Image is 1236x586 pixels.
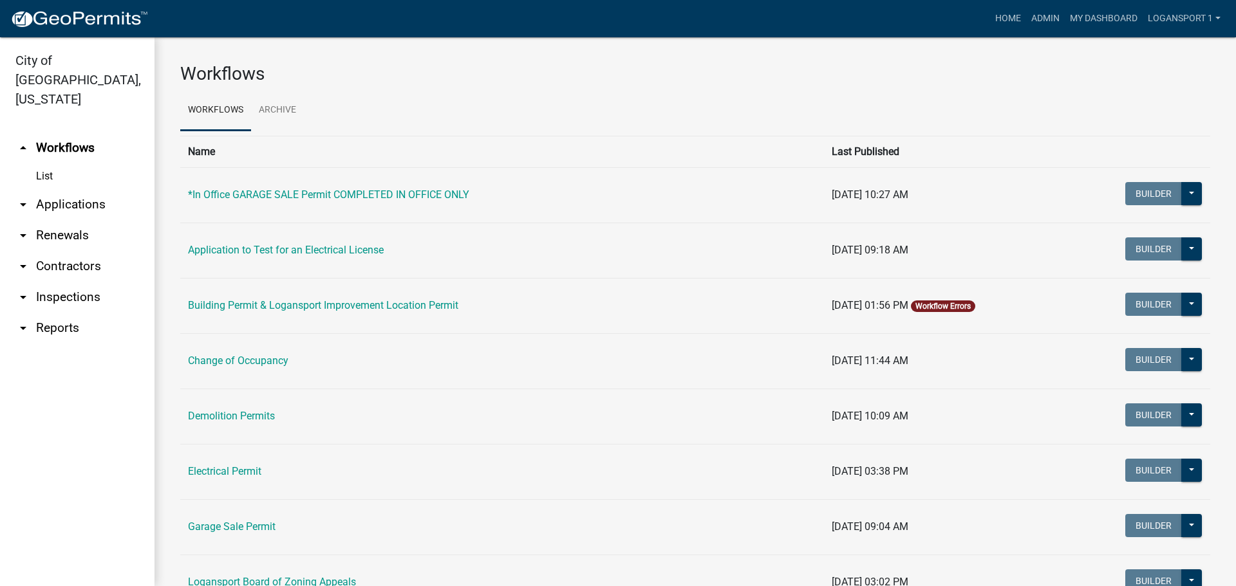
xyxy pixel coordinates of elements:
i: arrow_drop_down [15,197,31,212]
button: Builder [1125,459,1182,482]
i: arrow_drop_down [15,289,31,305]
span: [DATE] 09:18 AM [832,244,908,256]
span: [DATE] 03:38 PM [832,465,908,477]
button: Builder [1125,237,1182,261]
a: My Dashboard [1065,6,1143,31]
th: Name [180,136,824,167]
button: Builder [1125,514,1182,537]
a: Admin [1026,6,1065,31]
span: [DATE] 09:04 AM [832,520,908,533]
a: Workflow Errors [915,302,971,311]
a: Home [990,6,1026,31]
span: [DATE] 11:44 AM [832,354,908,367]
h3: Workflows [180,63,1210,85]
i: arrow_drop_down [15,259,31,274]
a: Change of Occupancy [188,354,288,367]
a: Electrical Permit [188,465,261,477]
a: Garage Sale Permit [188,520,276,533]
i: arrow_drop_down [15,228,31,243]
button: Builder [1125,403,1182,426]
button: Builder [1125,182,1182,205]
th: Last Published [824,136,1067,167]
span: [DATE] 01:56 PM [832,299,908,311]
a: Workflows [180,90,251,131]
span: [DATE] 10:09 AM [832,410,908,422]
a: Logansport 1 [1143,6,1226,31]
i: arrow_drop_down [15,320,31,336]
i: arrow_drop_up [15,140,31,156]
a: Application to Test for an Electrical License [188,244,384,256]
a: Demolition Permits [188,410,275,422]
span: [DATE] 10:27 AM [832,188,908,201]
a: Building Permit & Logansport Improvement Location Permit [188,299,458,311]
button: Builder [1125,293,1182,316]
button: Builder [1125,348,1182,371]
a: *In Office GARAGE SALE Permit COMPLETED IN OFFICE ONLY [188,188,469,201]
a: Archive [251,90,304,131]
